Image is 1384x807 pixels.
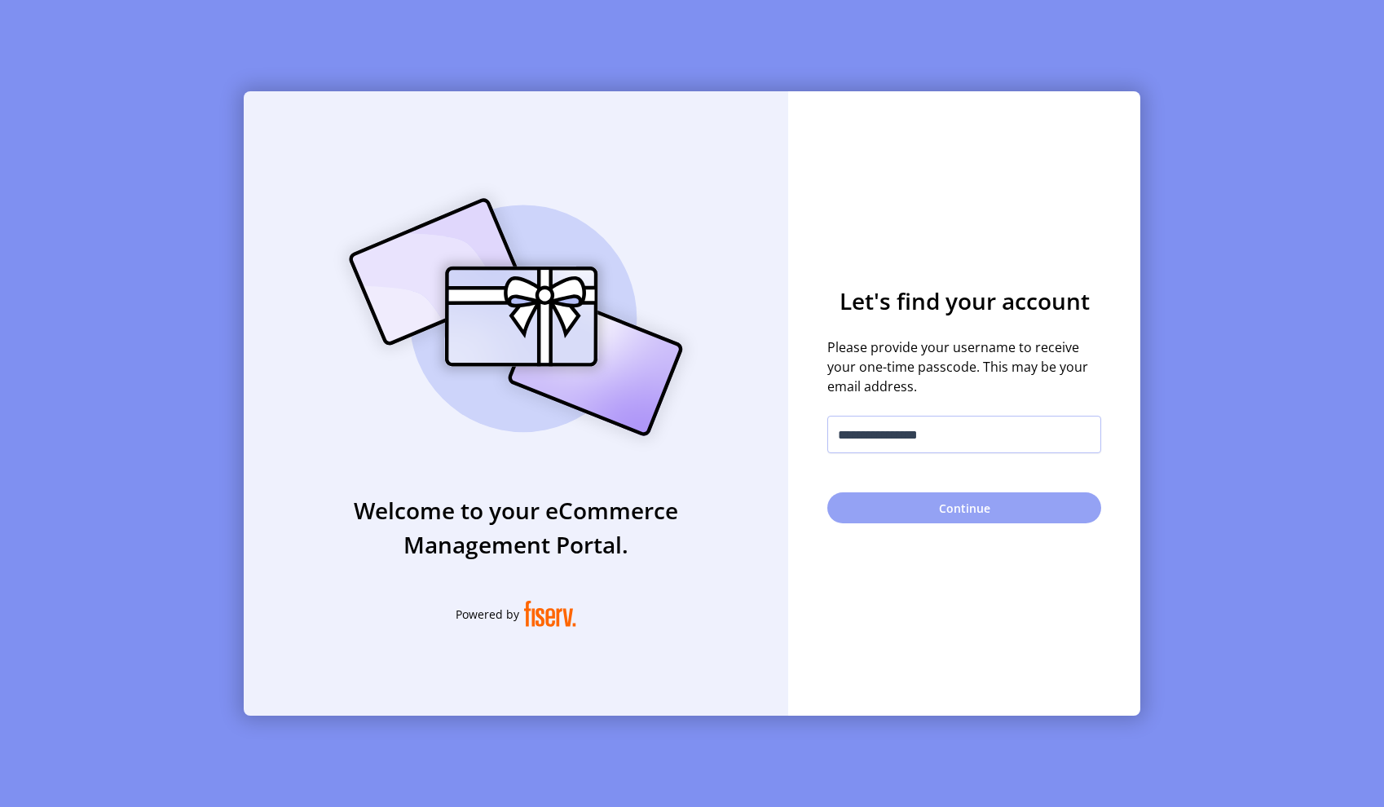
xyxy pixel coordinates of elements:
button: Continue [827,492,1101,523]
span: Please provide your username to receive your one-time passcode. This may be your email address. [827,337,1101,396]
h3: Welcome to your eCommerce Management Portal. [244,493,788,562]
span: Powered by [456,606,519,623]
img: card_Illustration.svg [324,180,707,454]
h3: Let's find your account [827,284,1101,318]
